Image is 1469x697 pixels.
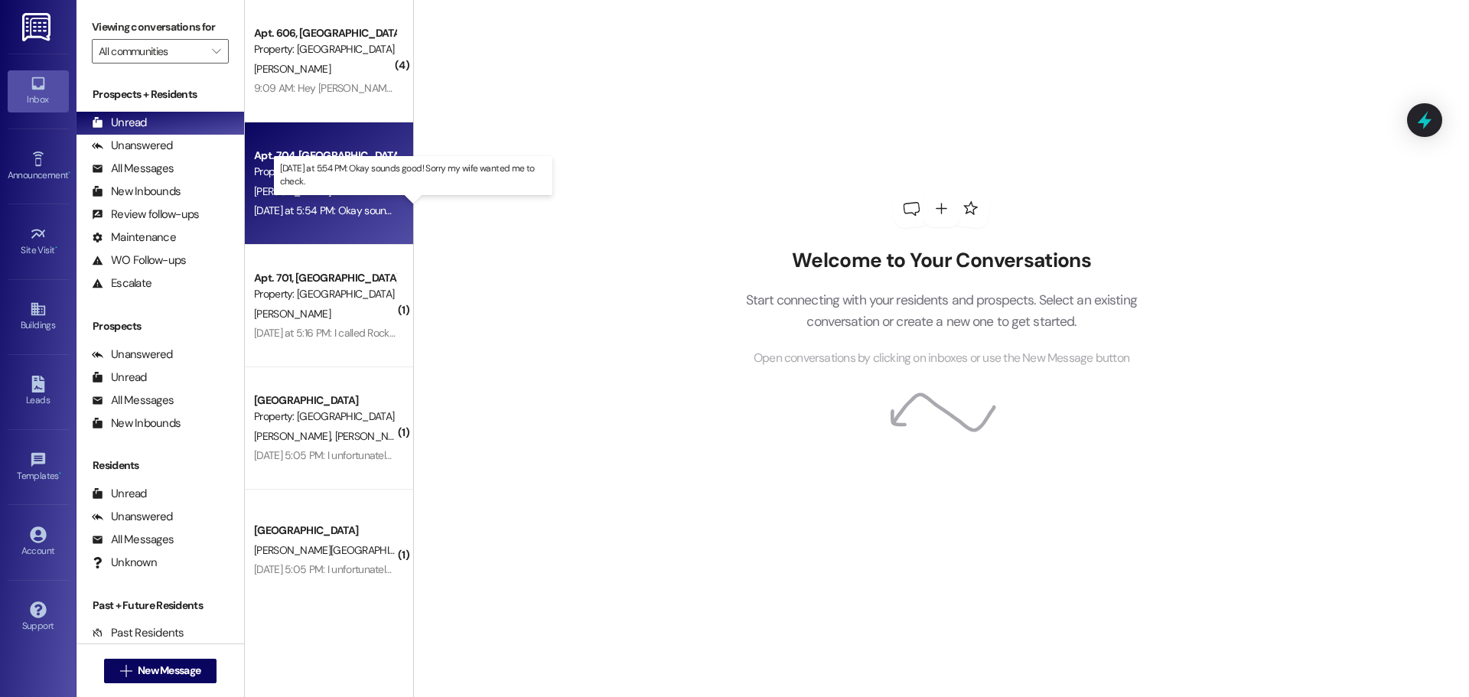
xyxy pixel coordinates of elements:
[722,249,1160,273] h2: Welcome to Your Conversations
[8,447,69,488] a: Templates •
[92,392,174,409] div: All Messages
[754,349,1129,368] span: Open conversations by clicking on inboxes or use the New Message button
[59,468,61,479] span: •
[254,204,585,217] div: [DATE] at 5:54 PM: Okay sounds good! Sorry my wife wanted me to check.
[77,458,244,474] div: Residents
[254,81,630,95] div: 9:09 AM: Hey [PERSON_NAME]! Have you had the chance to check the amount yet?
[254,286,396,302] div: Property: [GEOGRAPHIC_DATA]
[92,207,199,223] div: Review follow-ups
[92,252,186,269] div: WO Follow-ups
[8,70,69,112] a: Inbox
[254,543,432,557] span: [PERSON_NAME][GEOGRAPHIC_DATA]
[254,429,335,443] span: [PERSON_NAME]
[254,164,396,180] div: Property: [GEOGRAPHIC_DATA]
[254,148,396,164] div: Apt. 704, [GEOGRAPHIC_DATA]
[92,509,173,525] div: Unanswered
[8,296,69,337] a: Buildings
[254,523,396,539] div: [GEOGRAPHIC_DATA]
[254,25,396,41] div: Apt. 606, [GEOGRAPHIC_DATA]
[120,665,132,677] i: 
[92,532,174,548] div: All Messages
[254,62,331,76] span: [PERSON_NAME]
[254,41,396,57] div: Property: [GEOGRAPHIC_DATA]
[22,13,54,41] img: ResiDesk Logo
[92,625,184,641] div: Past Residents
[92,555,157,571] div: Unknown
[68,168,70,178] span: •
[77,318,244,334] div: Prospects
[254,270,396,286] div: Apt. 701, [GEOGRAPHIC_DATA]
[92,486,147,502] div: Unread
[55,243,57,253] span: •
[254,184,331,198] span: [PERSON_NAME]
[92,161,174,177] div: All Messages
[92,15,229,39] label: Viewing conversations for
[8,522,69,563] a: Account
[104,659,217,683] button: New Message
[99,39,204,64] input: All communities
[92,115,147,131] div: Unread
[92,275,151,292] div: Escalate
[280,162,546,188] p: [DATE] at 5:54 PM: Okay sounds good! Sorry my wife wanted me to check.
[212,45,220,57] i: 
[722,289,1160,333] p: Start connecting with your residents and prospects. Select an existing conversation or create a n...
[92,230,176,246] div: Maintenance
[8,371,69,412] a: Leads
[8,597,69,638] a: Support
[334,429,508,443] span: [PERSON_NAME][GEOGRAPHIC_DATA]
[92,347,173,363] div: Unanswered
[77,86,244,103] div: Prospects + Residents
[92,370,147,386] div: Unread
[138,663,200,679] span: New Message
[254,409,396,425] div: Property: [GEOGRAPHIC_DATA]
[77,598,244,614] div: Past + Future Residents
[254,392,396,409] div: [GEOGRAPHIC_DATA]
[92,184,181,200] div: New Inbounds
[92,415,181,432] div: New Inbounds
[254,307,331,321] span: [PERSON_NAME]
[92,138,173,154] div: Unanswered
[8,221,69,262] a: Site Visit •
